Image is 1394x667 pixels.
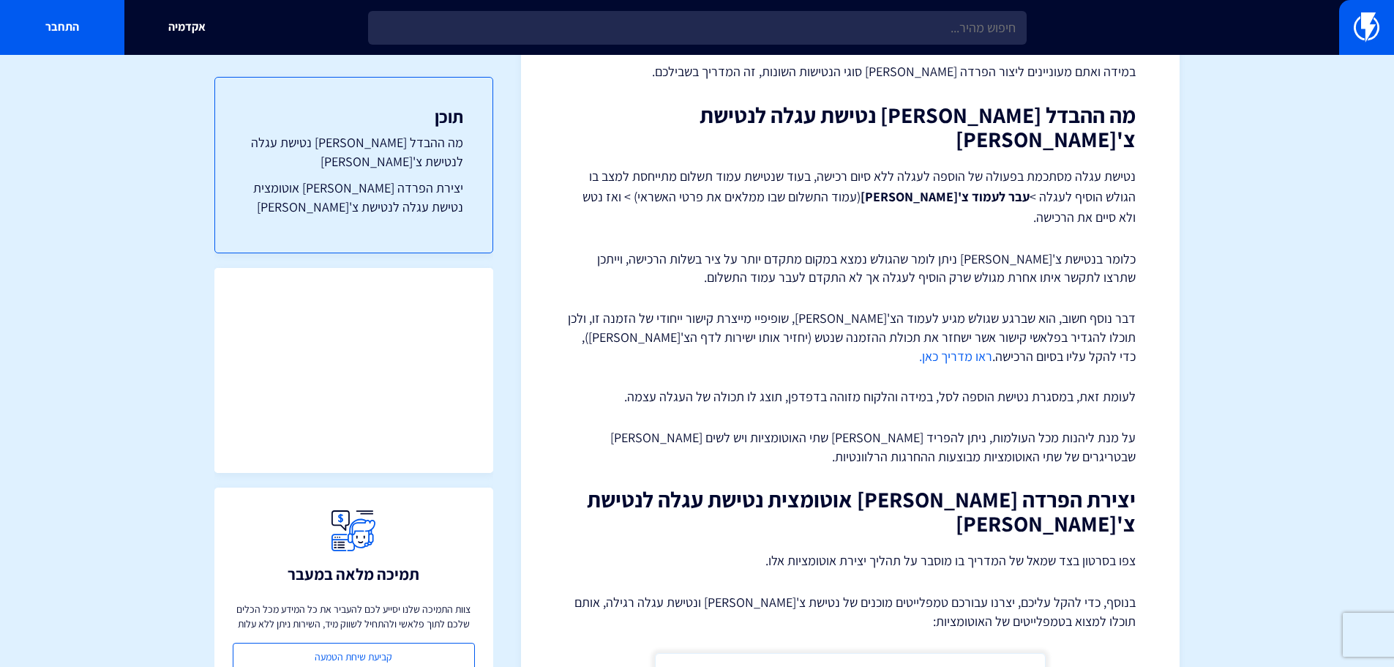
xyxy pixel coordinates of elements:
[244,133,463,171] a: מה ההבדל [PERSON_NAME] נטישת עגלה לנטישת צ'[PERSON_NAME]
[565,428,1136,466] p: על מנת ליהנות מכל העולמות, ניתן להפריד [PERSON_NAME] שתי האוטומציות ויש לשים [PERSON_NAME] שבטריג...
[565,551,1136,571] p: צפו בסרטון בצד שמאל של המדריך בו מוסבר על תהליך יצירת אוטומציות אלו.
[288,565,419,583] h3: תמיכה מלאה במעבר
[565,250,1136,287] p: כלומר בנטישת צ'[PERSON_NAME] ניתן לומר שהגולש נמצא במקום מתקדם יותר על ציר בשלות הרכישה, וייתכן ש...
[565,166,1136,228] p: נטישת עגלה מסתכמת בפעולה של הוספה לעגלה ללא סיום רכישה, בעוד שנטישת עמוד תשלום מתייחסת למצב בו הג...
[565,309,1136,365] p: דבר נוסף חשוב, הוא שברגע שגולש מגיע לעמוד הצ'[PERSON_NAME], שופיפיי מייצרת קישור ייחודי של הזמנה ...
[565,387,1136,406] p: לעומת זאת, במסגרת נטישת הוספה לסל, במידה והלקוח מזוהה בדפדפן, תוצג לו תכולה של העגלה עצמה.
[368,11,1027,45] input: חיפוש מהיר...
[244,179,463,216] a: יצירת הפרדה [PERSON_NAME] אוטומצית נטישת עגלה לנטישת צ'[PERSON_NAME]
[565,488,1136,536] h2: יצירת הפרדה [PERSON_NAME] אוטומצית נטישת עגלה לנטישת צ'[PERSON_NAME]
[565,593,1136,630] p: בנוסף, כדי להקל עליכם, יצרנו עבורכם טמפלייטים מוכנים של נטישת צ'[PERSON_NAME] ונטישת עגלה רגילה, ...
[861,188,1030,205] strong: עבר לעמוד צ'[PERSON_NAME]
[565,103,1136,152] h2: מה ההבדל [PERSON_NAME] נטישת עגלה לנטישת צ'[PERSON_NAME]
[565,62,1136,81] p: במידה ואתם מעוניינים ליצור הפרדה [PERSON_NAME] סוגי הנטישות השונות, זה המדריך בשבילכם.
[233,602,475,631] p: צוות התמיכה שלנו יסייע לכם להעביר את כל המידע מכל הכלים שלכם לתוך פלאשי ולהתחיל לשווק מיד, השירות...
[244,107,463,126] h3: תוכן
[919,348,992,365] a: ראו מדריך כאן.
